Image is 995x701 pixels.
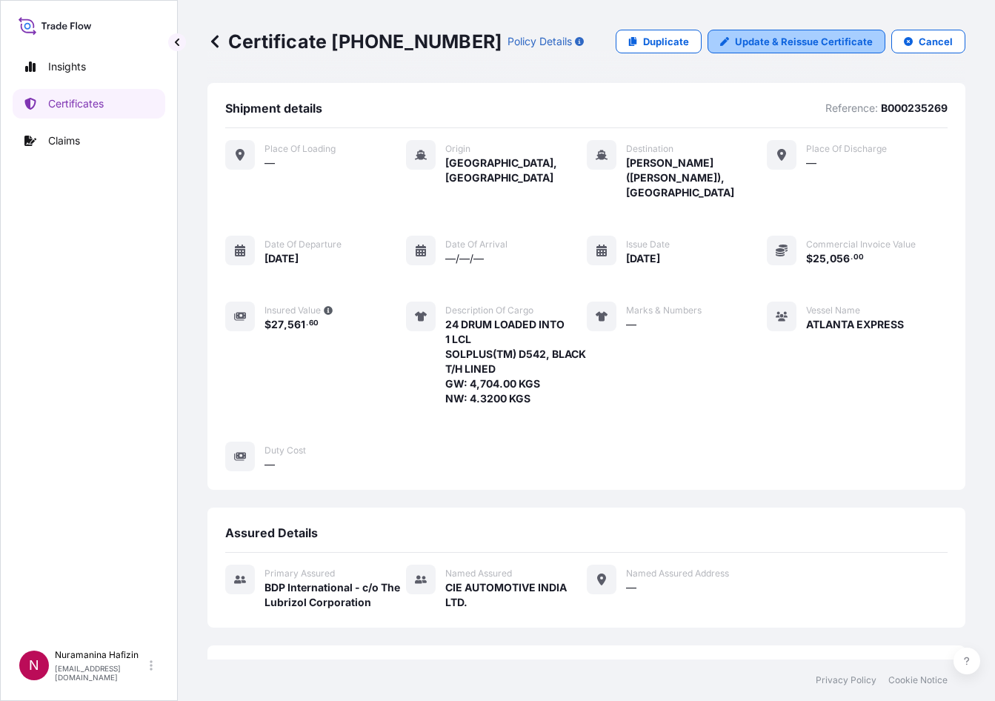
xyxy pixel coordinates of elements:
span: Vessel Name [806,305,860,316]
span: 056 [830,253,850,264]
span: [PERSON_NAME] ([PERSON_NAME]), [GEOGRAPHIC_DATA] [626,156,768,200]
span: , [826,253,830,264]
span: 25 [813,253,826,264]
span: Named Assured Address [626,568,729,579]
span: $ [264,319,271,330]
span: , [284,319,287,330]
span: . [306,321,308,326]
p: Claims [48,133,80,148]
span: 60 [309,321,319,326]
span: Destination [626,143,673,155]
p: [EMAIL_ADDRESS][DOMAIN_NAME] [55,664,147,682]
a: Cookie Notice [888,674,948,686]
span: Assured Details [225,525,318,540]
a: Update & Reissue Certificate [708,30,885,53]
p: Policy Details [508,34,572,49]
span: 27 [271,319,284,330]
p: Certificate [PHONE_NUMBER] [207,30,502,53]
span: Description of cargo [445,305,533,316]
a: Privacy Policy [816,674,876,686]
p: Insights [48,59,86,74]
p: Update & Reissue Certificate [735,34,873,49]
span: Origin [445,143,470,155]
p: Duplicate [643,34,689,49]
span: ATLANTA EXPRESS [806,317,904,332]
span: Duty Cost [264,445,306,456]
a: Certificates [13,89,165,119]
span: 00 [853,255,864,260]
p: Certificates [48,96,104,111]
span: BDP International - c/o The Lubrizol Corporation [264,580,406,610]
a: Duplicate [616,30,702,53]
span: — [626,317,636,332]
span: — [264,457,275,472]
span: [DATE] [264,251,299,266]
span: Commercial Invoice Value [806,239,916,250]
span: 561 [287,319,305,330]
span: — [264,156,275,170]
span: Named Assured [445,568,512,579]
span: Issue Date [626,239,670,250]
p: Nuramanina Hafizin [55,649,147,661]
p: B000235269 [881,101,948,116]
button: Cancel [891,30,965,53]
span: N [29,658,39,673]
span: $ [806,253,813,264]
span: Place of discharge [806,143,887,155]
span: Primary assured [264,568,335,579]
span: [GEOGRAPHIC_DATA], [GEOGRAPHIC_DATA] [445,156,587,185]
span: Shipment details [225,101,322,116]
span: Date of arrival [445,239,508,250]
span: — [626,580,636,595]
a: Insights [13,52,165,82]
span: 24 DRUM LOADED INTO 1 LCL SOLPLUS(TM) D542, BLACK T/H LINED GW: 4,704.00 KGS NW: 4.3200 KGS [445,317,587,406]
span: . [851,255,853,260]
span: —/—/— [445,251,484,266]
p: Cancel [919,34,953,49]
span: Marks & Numbers [626,305,702,316]
span: — [806,156,816,170]
span: Date of departure [264,239,342,250]
span: Insured Value [264,305,321,316]
a: Claims [13,126,165,156]
span: [DATE] [626,251,660,266]
p: Reference: [825,101,878,116]
span: CIE AUTOMOTIVE INDIA LTD. [445,580,587,610]
span: Place of Loading [264,143,336,155]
